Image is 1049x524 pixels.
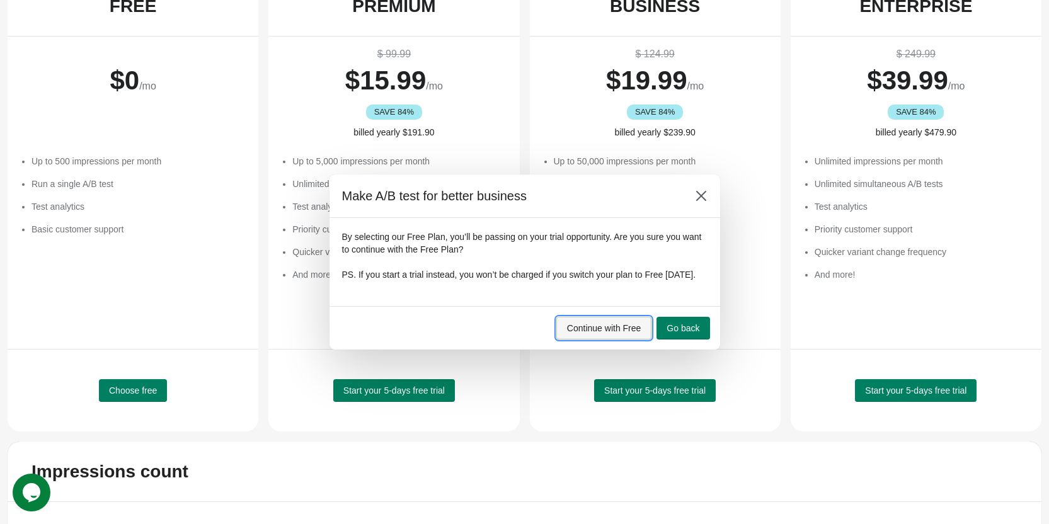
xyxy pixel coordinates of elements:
[13,474,53,511] iframe: chat widget
[567,323,641,333] span: Continue with Free
[342,187,677,205] h2: Make A/B test for better business
[667,323,699,333] span: Go back
[342,231,708,256] p: By selecting our Free Plan, you’ll be passing on your trial opportunity. Are you sure you want to...
[342,268,708,281] p: PS. If you start a trial instead, you won’t be charged if you switch your plan to Free [DATE].
[656,317,709,339] button: Go back
[556,317,652,339] button: Continue with Free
